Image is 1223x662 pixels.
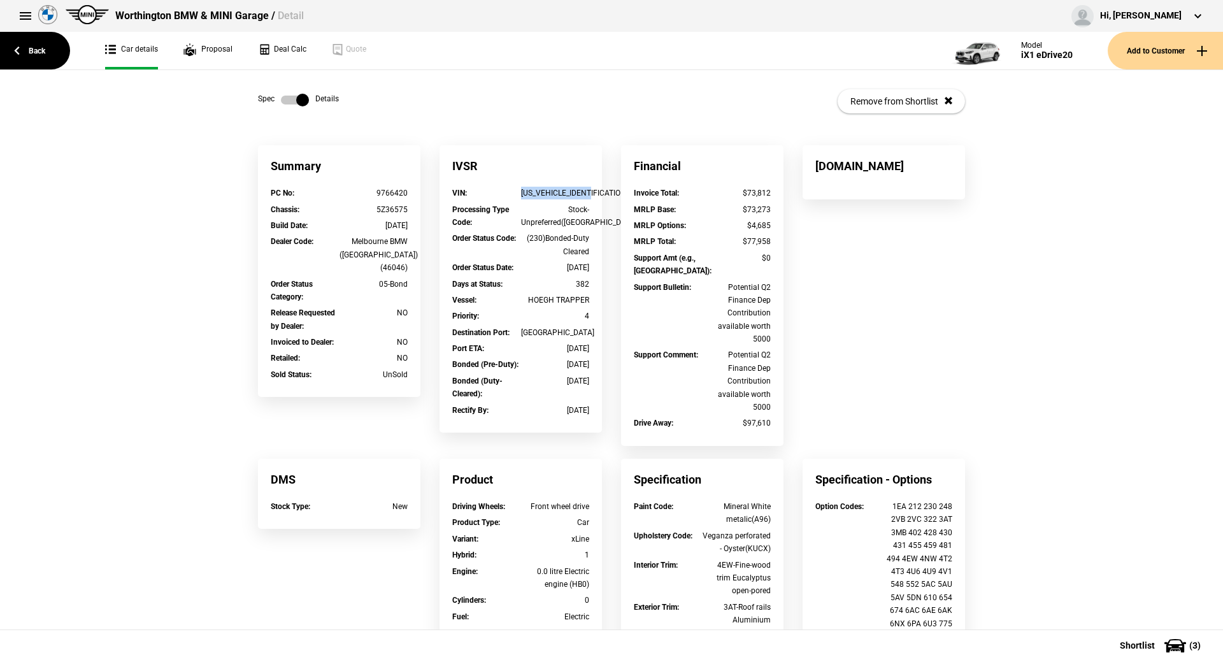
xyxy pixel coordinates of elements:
[521,326,590,339] div: [GEOGRAPHIC_DATA]
[452,377,503,398] strong: Bonded (Duty-Cleared) :
[452,567,478,576] strong: Engine :
[703,187,771,199] div: $73,812
[634,189,679,198] strong: Invoice Total :
[258,94,339,106] div: Spec Details
[703,417,771,429] div: $97,610
[452,344,484,353] strong: Port ETA :
[452,596,486,605] strong: Cylinders :
[634,603,679,612] strong: Exterior Trim :
[521,187,590,199] div: [US_VEHICLE_IDENTIFICATION_NUMBER]
[340,336,408,349] div: NO
[271,338,334,347] strong: Invoiced to Dealer :
[703,219,771,232] div: $4,685
[271,237,313,246] strong: Dealer Code :
[271,189,294,198] strong: PC No :
[1021,50,1073,61] div: iX1 eDrive20
[452,360,519,369] strong: Bonded (Pre-Duty) :
[803,459,965,500] div: Specification - Options
[452,263,513,272] strong: Order Status Date :
[340,278,408,291] div: 05-Bond
[340,235,408,274] div: Melbourne BMW ([GEOGRAPHIC_DATA])(46046)
[634,419,673,428] strong: Drive Away :
[1120,641,1155,650] span: Shortlist
[521,261,590,274] div: [DATE]
[271,354,300,363] strong: Retailed :
[271,280,313,301] strong: Order Status Category :
[634,350,698,359] strong: Support Comment :
[452,296,476,305] strong: Vessel :
[521,565,590,591] div: 0.0 litre Electric engine (HB0)
[452,234,516,243] strong: Order Status Code :
[38,5,57,24] img: bmw.png
[521,294,590,306] div: HOEGH TRAPPER
[634,237,676,246] strong: MRLP Total :
[452,518,500,527] strong: Product Type :
[452,628,495,637] strong: Body Group :
[1189,641,1201,650] span: ( 3 )
[271,502,310,511] strong: Stock Type :
[521,549,590,561] div: 1
[634,205,676,214] strong: MRLP Base :
[634,221,686,230] strong: MRLP Options :
[703,203,771,216] div: $73,273
[521,375,590,387] div: [DATE]
[258,145,420,187] div: Summary
[183,32,232,69] a: Proposal
[703,349,771,414] div: Potential Q2 Finance Dep Contribution available worth 5000
[521,358,590,371] div: [DATE]
[703,500,771,526] div: Mineral White metalic(A96)
[521,626,590,639] div: U11
[521,500,590,513] div: Front wheel drive
[340,187,408,199] div: 9766420
[340,368,408,381] div: UnSold
[452,280,503,289] strong: Days at Status :
[271,221,308,230] strong: Build Date :
[1108,32,1223,69] button: Add to Customer
[452,612,469,621] strong: Fuel :
[1100,10,1182,22] div: Hi, [PERSON_NAME]
[703,529,771,556] div: Veganza perforated - Oyster(KUCX)
[634,502,673,511] strong: Paint Code :
[521,203,590,229] div: Stock-Unpreferred([GEOGRAPHIC_DATA])
[340,306,408,319] div: NO
[340,500,408,513] div: New
[1021,41,1073,50] div: Model
[115,9,304,23] div: Worthington BMW & MINI Garage /
[340,219,408,232] div: [DATE]
[258,32,306,69] a: Deal Calc
[521,310,590,322] div: 4
[621,459,783,500] div: Specification
[703,281,771,346] div: Potential Q2 Finance Dep Contribution available worth 5000
[703,235,771,248] div: $77,958
[452,550,476,559] strong: Hybrid :
[340,203,408,216] div: 5Z36575
[521,278,590,291] div: 382
[803,145,965,187] div: [DOMAIN_NAME]
[521,516,590,529] div: Car
[521,533,590,545] div: xLine
[452,205,509,227] strong: Processing Type Code :
[271,308,335,330] strong: Release Requested by Dealer :
[521,610,590,623] div: Electric
[634,254,712,275] strong: Support Amt (e.g., [GEOGRAPHIC_DATA]) :
[621,145,783,187] div: Financial
[521,404,590,417] div: [DATE]
[66,5,109,24] img: mini.png
[271,370,311,379] strong: Sold Status :
[815,502,864,511] strong: Option Codes :
[521,342,590,355] div: [DATE]
[340,352,408,364] div: NO
[452,189,467,198] strong: VIN :
[278,10,304,22] span: Detail
[703,559,771,598] div: 4EW-Fine-wood trim Eucalyptus open-pored
[105,32,158,69] a: Car details
[452,312,479,320] strong: Priority :
[440,459,602,500] div: Product
[452,502,505,511] strong: Driving Wheels :
[452,406,489,415] strong: Rectify By :
[634,531,692,540] strong: Upholstery Code :
[1101,630,1223,661] button: Shortlist(3)
[452,535,478,543] strong: Variant :
[521,232,590,258] div: (230)Bonded-Duty Cleared
[440,145,602,187] div: IVSR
